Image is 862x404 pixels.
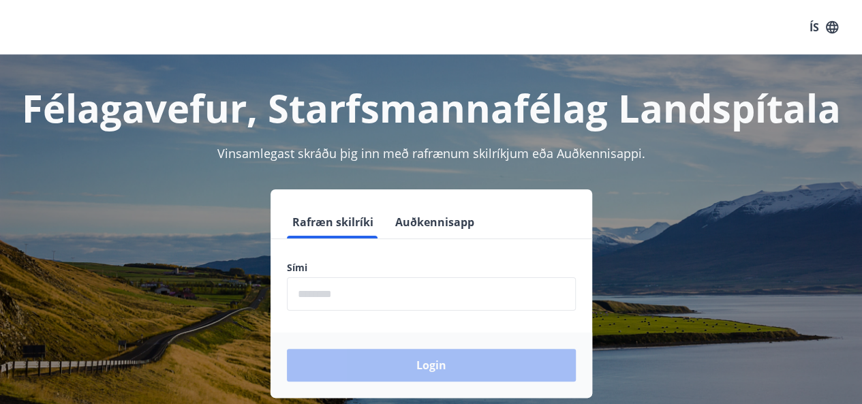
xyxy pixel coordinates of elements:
[287,206,379,238] button: Rafræn skilríki
[217,145,645,161] span: Vinsamlegast skráðu þig inn með rafrænum skilríkjum eða Auðkennisappi.
[802,15,846,40] button: ÍS
[390,206,480,238] button: Auðkennisapp
[287,261,576,275] label: Sími
[16,82,846,134] h1: Félagavefur, Starfsmannafélag Landspítala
